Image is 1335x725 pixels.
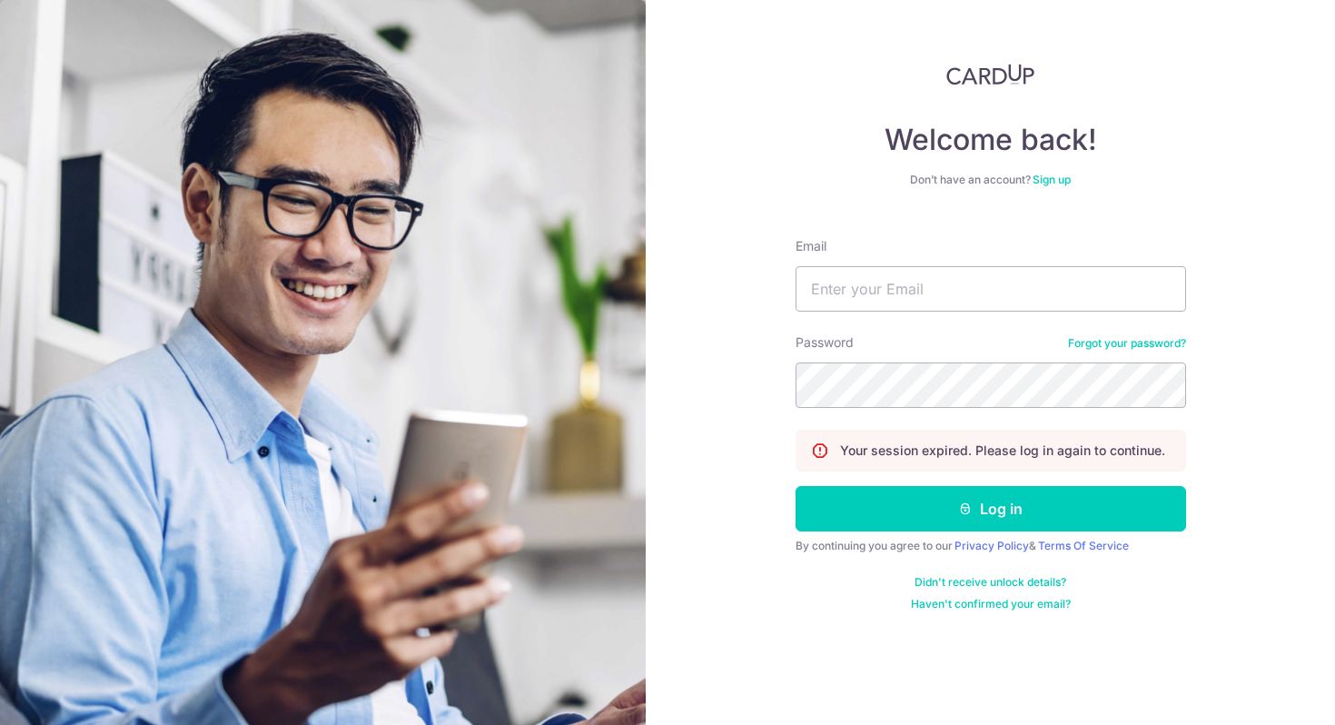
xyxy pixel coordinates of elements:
[796,333,854,352] label: Password
[1033,173,1071,186] a: Sign up
[796,237,826,255] label: Email
[796,173,1186,187] div: Don’t have an account?
[954,539,1029,552] a: Privacy Policy
[1068,336,1186,351] a: Forgot your password?
[915,575,1066,590] a: Didn't receive unlock details?
[1038,539,1129,552] a: Terms Of Service
[840,442,1165,460] p: Your session expired. Please log in again to continue.
[796,266,1186,312] input: Enter your Email
[946,64,1035,85] img: CardUp Logo
[796,539,1186,553] div: By continuing you agree to our &
[796,122,1186,158] h4: Welcome back!
[911,597,1071,611] a: Haven't confirmed your email?
[796,486,1186,531] button: Log in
